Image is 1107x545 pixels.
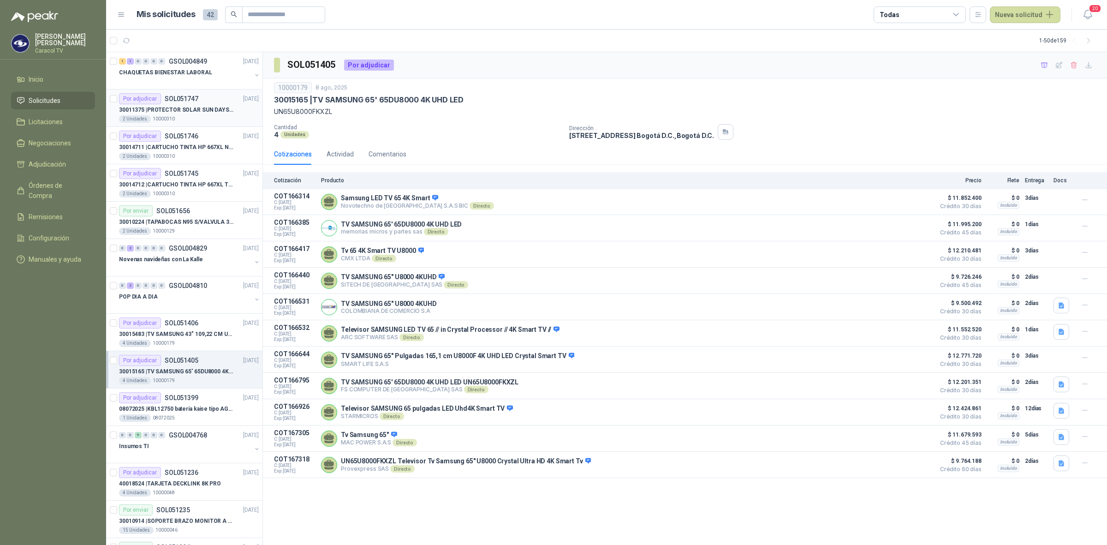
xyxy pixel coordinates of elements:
[274,305,315,311] span: C: [DATE]
[158,245,165,252] div: 0
[143,282,149,289] div: 0
[153,340,175,347] p: 10000179
[935,271,982,282] span: $ 9.726.246
[341,431,417,439] p: Tv Samsung 65"
[274,205,315,211] span: Exp: [DATE]
[935,440,982,446] span: Crédito 45 días
[150,282,157,289] div: 0
[274,232,315,237] span: Exp: [DATE]
[569,132,714,139] p: [STREET_ADDRESS] Bogotá D.C. , Bogotá D.C.
[135,432,142,438] div: 9
[274,82,312,93] div: 10000179
[998,438,1019,446] div: Incluido
[150,245,157,252] div: 0
[935,429,982,440] span: $ 11.679.593
[935,192,982,204] span: $ 11.852.400
[935,256,982,262] span: Crédito 30 días
[135,58,142,65] div: 0
[119,56,261,85] a: 1 1 0 0 0 0 GSOL004849[DATE] CHAQUETAS BIENESTAR LABORAL
[341,405,513,413] p: Televisor SAMSUNG 65 pulgadas LED Uhd4K Smart TV
[119,205,153,216] div: Por enviar
[341,360,574,367] p: SMART LIFE S.A.S
[341,465,591,473] p: Provexpress SAS
[158,282,165,289] div: 0
[11,113,95,131] a: Licitaciones
[11,251,95,268] a: Manuales y ayuda
[274,271,315,279] p: COT166440
[274,468,315,474] span: Exp: [DATE]
[464,386,488,393] div: Directo
[1025,377,1048,388] p: 2 días
[119,143,234,152] p: 30014711 | CARTUCHO TINTA HP 667XL NEGRO
[998,228,1019,235] div: Incluido
[341,457,591,466] p: UN65U8000FKXZL Televisor Tv Samsung 65" U8000 Crystal Ultra HD 4K Smart Tv
[119,115,151,123] div: 2 Unidades
[344,60,394,71] div: Por adjudicar
[119,293,157,301] p: POP DIA A DIA
[987,245,1019,256] p: $ 0
[11,229,95,247] a: Configuración
[153,228,175,235] p: 10000129
[987,377,1019,388] p: $ 0
[1079,6,1096,23] button: 20
[143,432,149,438] div: 0
[935,414,982,419] span: Crédito 30 días
[119,392,161,403] div: Por adjudicar
[119,414,151,422] div: 1 Unidades
[153,414,175,422] p: 08072025
[106,90,262,127] a: Por adjudicarSOL051747[DATE] 30011375 |PROTECTOR SOLAR SUN DAYS LOCION FPS 50 CAJA X 24 UN2 Unida...
[119,377,151,384] div: 4 Unidades
[106,164,262,202] a: Por adjudicarSOL051745[DATE] 30014712 |CARTUCHO TINTA HP 667XL TRICOLOR2 Unidades10000310
[935,282,982,288] span: Crédito 45 días
[987,429,1019,440] p: $ 0
[935,230,982,235] span: Crédito 45 días
[119,517,234,526] p: 30010914 | SOPORTE BRAZO MONITOR A ESCRITORIO NBF80
[274,350,315,358] p: COT166644
[153,190,175,198] p: 10000310
[987,324,1019,335] p: $ 0
[29,117,63,127] span: Licitaciones
[341,273,468,281] p: TV SAMSUNG 65" U8000 4KUHD
[998,386,1019,393] div: Incluido
[127,245,134,252] div: 2
[119,405,234,413] p: 08072025 | KBL12750 batería kaise tipo AGM: 12V 75Ah
[274,298,315,305] p: COT166531
[321,221,337,236] img: Company Logo
[341,255,424,262] p: CMX LTDA
[274,177,315,184] p: Cotización
[274,245,315,252] p: COT166417
[11,208,95,226] a: Remisiones
[987,177,1019,184] p: Flete
[119,317,161,329] div: Por adjudicar
[203,9,218,20] span: 42
[274,416,315,421] span: Exp: [DATE]
[274,311,315,316] span: Exp: [DATE]
[1039,33,1096,48] div: 1 - 50 de 159
[29,74,43,84] span: Inicio
[106,314,262,351] a: Por adjudicarSOL051406[DATE] 30015483 |TV SAMSUNG 43" 109,22 CM U8000F 4K UHD4 Unidades10000179
[106,127,262,164] a: Por adjudicarSOL051746[DATE] 30014711 |CARTUCHO TINTA HP 667XL NEGRO2 Unidades10000310
[327,149,354,159] div: Actividad
[165,469,198,476] p: SOL051236
[987,219,1019,230] p: $ 0
[155,527,178,534] p: 10000046
[243,95,259,103] p: [DATE]
[341,202,494,210] p: Novotechno de [GEOGRAPHIC_DATA] S.A.S BIC
[369,149,406,159] div: Comentarios
[1025,192,1048,204] p: 3 días
[12,35,29,52] img: Company Logo
[987,350,1019,361] p: $ 0
[29,96,60,106] span: Solicitudes
[274,131,279,138] p: 4
[119,106,234,114] p: 30011375 | PROTECTOR SOLAR SUN DAYS LOCION FPS 50 CAJA X 24 UN
[243,468,259,477] p: [DATE]
[119,442,149,451] p: Insumos TI
[156,208,190,214] p: SOL051656
[935,298,982,309] span: $ 9.500.492
[169,245,207,252] p: GSOL004829
[274,284,315,290] span: Exp: [DATE]
[274,324,315,331] p: COT166532
[274,219,315,226] p: COT166385
[274,107,1096,117] p: UN65U8000FKXZL
[341,352,574,360] p: TV SAMSUNG 65" Pulgadas 165,1 cm U8000F 4K UHD LED Crystal Smart TV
